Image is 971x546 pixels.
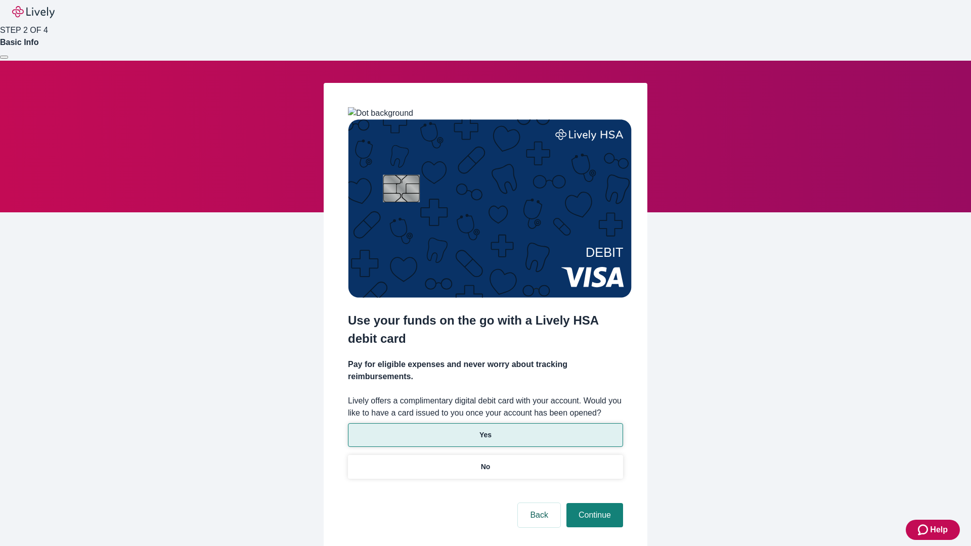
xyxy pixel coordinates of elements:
[348,107,413,119] img: Dot background
[348,311,623,348] h2: Use your funds on the go with a Lively HSA debit card
[566,503,623,527] button: Continue
[348,423,623,447] button: Yes
[479,430,492,440] p: Yes
[930,524,948,536] span: Help
[481,462,491,472] p: No
[348,395,623,419] label: Lively offers a complimentary digital debit card with your account. Would you like to have a card...
[348,455,623,479] button: No
[12,6,55,18] img: Lively
[918,524,930,536] svg: Zendesk support icon
[906,520,960,540] button: Zendesk support iconHelp
[348,358,623,383] h4: Pay for eligible expenses and never worry about tracking reimbursements.
[348,119,632,298] img: Debit card
[518,503,560,527] button: Back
